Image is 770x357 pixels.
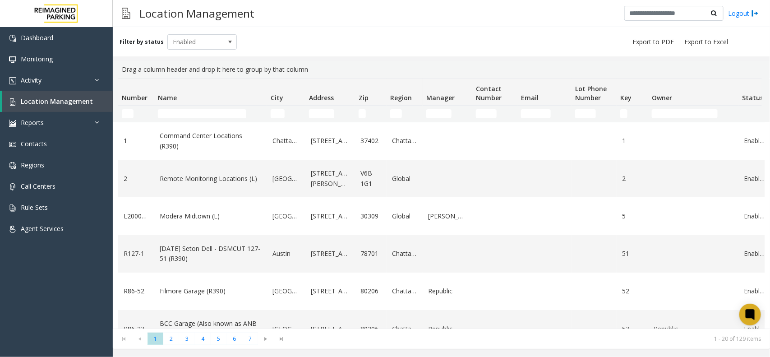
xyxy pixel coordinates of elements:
[744,211,765,221] a: Enabled
[355,106,387,122] td: Zip Filter
[260,335,272,343] span: Go to the next page
[122,2,130,24] img: pageIcon
[648,106,738,122] td: Owner Filter
[517,106,572,122] td: Email Filter
[21,224,64,233] span: Agent Services
[738,106,770,122] td: Status Filter
[9,120,16,127] img: 'icon'
[426,93,455,102] span: Manager
[652,93,672,102] span: Owner
[652,109,718,118] input: Owner Filter
[752,9,759,18] img: logout
[9,141,16,148] img: 'icon'
[9,204,16,212] img: 'icon'
[267,106,305,122] td: City Filter
[305,106,355,122] td: Address Filter
[9,77,16,84] img: 'icon'
[124,211,149,221] a: L20000500
[179,333,195,345] span: Page 3
[622,174,643,184] a: 2
[311,211,350,221] a: [STREET_ADDRESS]
[428,211,467,221] a: [PERSON_NAME]
[124,174,149,184] a: 2
[572,106,617,122] td: Lot Phone Number Filter
[360,324,381,334] a: 80206
[158,93,177,102] span: Name
[359,93,369,102] span: Zip
[620,109,627,118] input: Key Filter
[738,79,770,106] th: Status
[154,106,267,122] td: Name Filter
[21,182,55,190] span: Call Centers
[390,109,402,118] input: Region Filter
[276,335,288,343] span: Go to the last page
[21,161,44,169] span: Regions
[21,33,53,42] span: Dashboard
[122,109,134,118] input: Number Filter
[521,109,551,118] input: Email Filter
[387,106,423,122] td: Region Filter
[274,333,290,345] span: Go to the last page
[744,324,765,334] a: Enabled
[744,174,765,184] a: Enabled
[118,61,765,78] div: Drag a column header and drop it here to group by that column
[120,38,164,46] label: Filter by status
[360,286,381,296] a: 80206
[311,249,350,259] a: [STREET_ADDRESS]
[135,2,259,24] h3: Location Management
[360,249,381,259] a: 78701
[476,109,497,118] input: Contact Number Filter
[392,211,417,221] a: Global
[271,109,285,118] input: City Filter
[113,78,770,329] div: Data table
[158,109,246,118] input: Name Filter
[684,37,728,46] span: Export to Excel
[272,136,300,146] a: Chattanooga
[632,37,674,46] span: Export to PDF
[622,211,643,221] a: 5
[168,35,223,49] span: Enabled
[124,324,149,334] a: R86-23
[575,84,607,102] span: Lot Phone Number
[2,91,113,112] a: Location Management
[360,211,381,221] a: 30309
[160,131,262,151] a: Command Center Locations (R390)
[575,109,596,118] input: Lot Phone Number Filter
[122,93,148,102] span: Number
[744,136,765,146] a: Enabled
[622,136,643,146] a: 1
[9,162,16,169] img: 'icon'
[428,286,467,296] a: Republic
[620,93,632,102] span: Key
[9,35,16,42] img: 'icon'
[272,286,300,296] a: [GEOGRAPHIC_DATA]
[311,286,350,296] a: [STREET_ADDRESS]
[360,168,381,189] a: V6B 1G1
[744,249,765,259] a: Enabled
[654,324,733,334] a: Republic
[272,174,300,184] a: [GEOGRAPHIC_DATA]
[9,98,16,106] img: 'icon'
[160,174,262,184] a: Remote Monitoring Locations (L)
[426,109,452,118] input: Manager Filter
[359,109,366,118] input: Zip Filter
[9,183,16,190] img: 'icon'
[124,286,149,296] a: R86-52
[476,84,502,102] span: Contact Number
[21,203,48,212] span: Rule Sets
[148,333,163,345] span: Page 1
[21,97,93,106] span: Location Management
[226,333,242,345] span: Page 6
[124,249,149,259] a: R127-1
[124,136,149,146] a: 1
[163,333,179,345] span: Page 2
[272,249,300,259] a: Austin
[160,211,262,221] a: Modera Midtown (L)
[160,286,262,296] a: Filmore Garage (R390)
[9,226,16,233] img: 'icon'
[311,168,350,189] a: [STREET_ADDRESS][PERSON_NAME]
[423,106,472,122] td: Manager Filter
[428,324,467,334] a: Republic
[21,55,53,63] span: Monitoring
[258,333,274,345] span: Go to the next page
